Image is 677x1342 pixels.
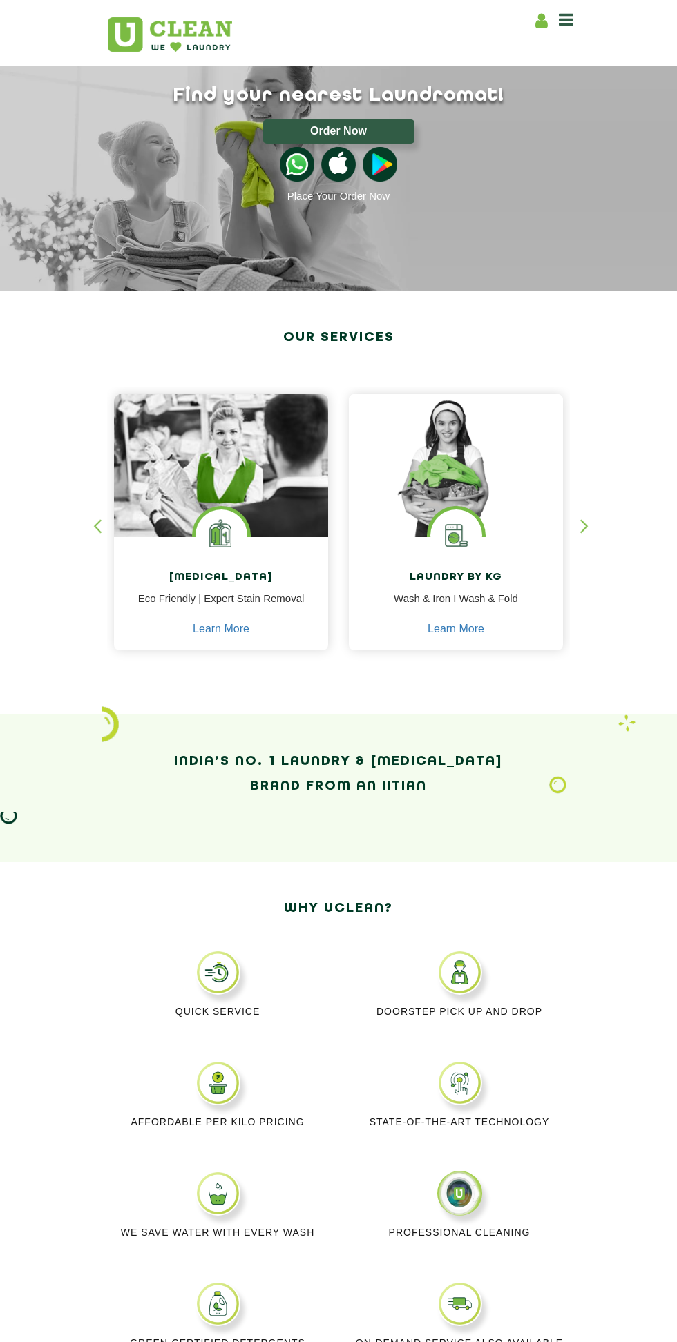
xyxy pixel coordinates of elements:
img: Laundry wash and iron [618,714,636,732]
p: State-of-the-art Technology [349,1116,570,1128]
h4: Laundry by Kg [359,572,553,584]
img: playstoreicon.png [363,147,397,182]
img: whatsappicon.png [280,147,314,182]
a: Learn More [193,623,249,635]
p: Doorstep Pick up and Drop [349,1005,570,1018]
img: Laundry [549,776,566,794]
img: QUICK_SERVICE_11zon.webp [196,950,240,995]
img: WE_SAVE_WATER-WITH_EVERY_WASH_CYCLE_11zon.webp [196,1171,240,1216]
p: Eco Friendly | Expert Stain Removal [124,591,318,622]
img: STATE_OF_THE_ART_TECHNOLOGY_11zon.webp [437,1060,482,1105]
img: Laundry Services near me [196,509,247,561]
button: Order Now [263,119,414,144]
h2: India’s No. 1 Laundry & [MEDICAL_DATA] Brand from an IITian [107,749,570,799]
img: icon_2.png [102,706,119,742]
h2: Why Uclean? [107,896,570,921]
img: UClean Laundry and Dry Cleaning [108,17,232,52]
h2: Our Services [107,325,570,350]
p: Wash & Iron I Wash & Fold [359,591,553,622]
img: GREEN_CERTIFIED_DETERGENTS_11zon.webp [196,1281,240,1326]
img: a girl with laundry basket [349,394,563,537]
img: apple-icon.png [321,147,356,182]
img: affordable_per_kilo_pricing_11zon.webp [196,1060,240,1105]
p: We Save Water with every wash [107,1226,328,1238]
img: DOORSTEP_PICK_UP_AND_DROP_11zon.webp [437,950,482,995]
img: laundry washing machine [430,509,482,561]
p: Affordable per kilo pricing [107,1116,328,1128]
img: Drycleaners near me [114,394,328,567]
img: ONDEMAND_EXPRESS_SERVICE_AVAILABLE_.webp [437,1281,482,1326]
img: center_logo.png [437,1171,482,1216]
a: Place Your Order Now [287,190,390,202]
h4: [MEDICAL_DATA] [124,572,318,584]
p: Quick Service [107,1005,328,1018]
a: Learn More [428,623,484,635]
h1: Find your nearest Laundromat! [97,84,580,107]
p: Professional cleaning [349,1226,570,1238]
